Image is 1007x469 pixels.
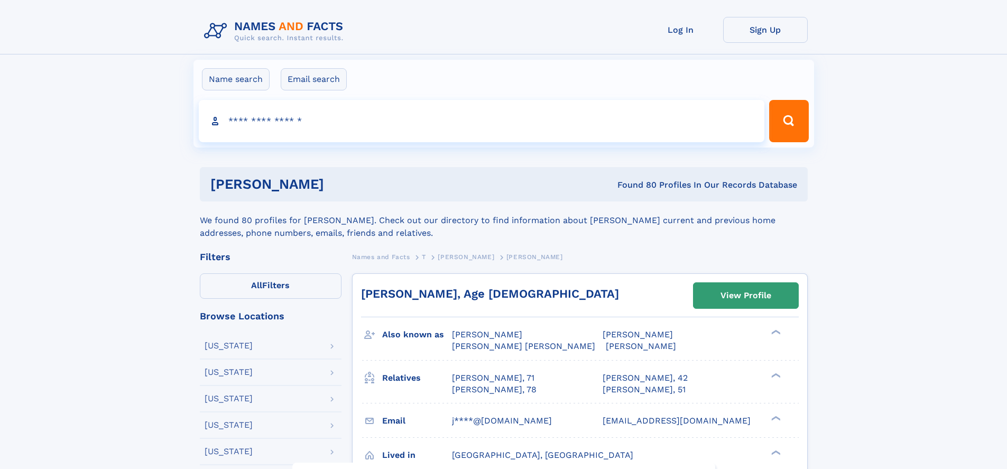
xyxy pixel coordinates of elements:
div: [US_STATE] [205,342,253,350]
label: Filters [200,273,341,299]
span: [PERSON_NAME] [506,253,563,261]
a: T [422,250,426,263]
span: [PERSON_NAME] [452,329,522,339]
span: T [422,253,426,261]
span: All [251,280,262,290]
div: ❯ [769,329,781,336]
a: Sign Up [723,17,808,43]
a: [PERSON_NAME], Age [DEMOGRAPHIC_DATA] [361,287,619,300]
a: Log In [639,17,723,43]
a: Names and Facts [352,250,410,263]
a: [PERSON_NAME], 51 [603,384,686,396]
a: [PERSON_NAME], 71 [452,372,534,384]
div: View Profile [720,283,771,308]
a: View Profile [694,283,798,308]
div: Found 80 Profiles In Our Records Database [470,179,797,191]
a: [PERSON_NAME], 78 [452,384,537,396]
h3: Email [382,412,452,430]
span: [PERSON_NAME] [PERSON_NAME] [452,341,595,351]
span: [EMAIL_ADDRESS][DOMAIN_NAME] [603,416,751,426]
div: Filters [200,252,341,262]
label: Email search [281,68,347,90]
div: [US_STATE] [205,368,253,376]
h3: Lived in [382,446,452,464]
div: [US_STATE] [205,394,253,403]
h3: Also known as [382,326,452,344]
h1: [PERSON_NAME] [210,178,471,191]
div: ❯ [769,449,781,456]
div: We found 80 profiles for [PERSON_NAME]. Check out our directory to find information about [PERSON... [200,201,808,240]
div: [US_STATE] [205,447,253,456]
h3: Relatives [382,369,452,387]
span: [GEOGRAPHIC_DATA], [GEOGRAPHIC_DATA] [452,450,633,460]
span: [PERSON_NAME] [606,341,676,351]
label: Name search [202,68,270,90]
input: search input [199,100,765,142]
div: [US_STATE] [205,421,253,429]
span: [PERSON_NAME] [603,329,673,339]
a: [PERSON_NAME], 42 [603,372,688,384]
div: ❯ [769,415,781,421]
span: [PERSON_NAME] [438,253,494,261]
a: [PERSON_NAME] [438,250,494,263]
div: Browse Locations [200,311,341,321]
div: ❯ [769,372,781,379]
button: Search Button [769,100,808,142]
img: Logo Names and Facts [200,17,352,45]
